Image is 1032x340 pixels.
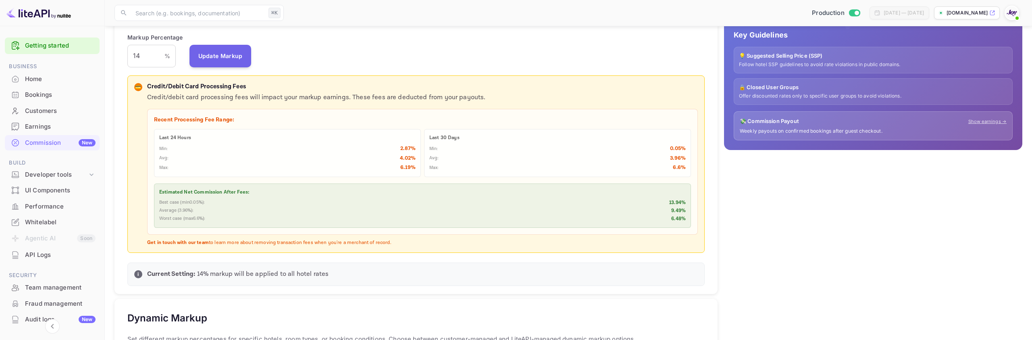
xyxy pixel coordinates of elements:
p: [DOMAIN_NAME] [947,9,988,17]
div: Audit logsNew [5,312,100,327]
a: Getting started [25,41,96,50]
a: Earnings [5,119,100,134]
a: Customers [5,103,100,118]
p: Key Guidelines [734,29,1013,40]
img: LiteAPI logo [6,6,71,19]
p: 14 % markup will be applied to all hotel rates [147,269,698,279]
p: Max: [159,165,169,171]
p: Worst case (max 6.6 %): [159,215,205,222]
input: Search (e.g. bookings, documentation) [131,5,265,21]
a: Audit logsNew [5,312,100,327]
p: Weekly payouts on confirmed bookings after guest checkout. [740,128,1007,135]
div: Home [25,75,96,84]
div: Getting started [5,38,100,54]
div: Earnings [5,119,100,135]
p: 6.48 % [671,215,686,223]
strong: Get in touch with our team [147,240,209,246]
div: Bookings [25,90,96,100]
a: Bookings [5,87,100,102]
div: Whitelabel [25,218,96,227]
p: % [164,52,170,60]
div: Performance [25,202,96,211]
p: to learn more about removing transaction fees when you're a merchant of record. [147,240,698,246]
p: 4.02 % [400,154,416,163]
p: 6.6 % [673,164,686,172]
div: Customers [25,106,96,116]
div: Audit logs [25,315,96,324]
p: Average ( 3.96 %): [159,207,193,214]
div: Switch to Sandbox mode [809,8,863,18]
p: Credit/debit card processing fees will impact your markup earnings. These fees are deducted from ... [147,93,698,102]
p: Recent Processing Fee Range: [154,116,691,124]
div: Customers [5,103,100,119]
button: Update Markup [189,45,252,67]
div: UI Components [5,183,100,198]
div: Home [5,71,100,87]
div: Commission [25,138,96,148]
div: New [79,316,96,323]
p: Min: [159,146,168,152]
span: Business [5,62,100,71]
p: 6.19 % [400,164,416,172]
a: CommissionNew [5,135,100,150]
strong: Current Setting: [147,270,195,278]
p: 3.96 % [670,154,686,163]
div: CommissionNew [5,135,100,151]
button: Collapse navigation [45,319,60,334]
div: Earnings [25,122,96,131]
p: Credit/Debit Card Processing Fees [147,82,698,92]
p: 2.87 % [400,145,416,153]
span: Production [812,8,845,18]
p: 💡 Suggested Selling Price (SSP) [739,52,1007,60]
a: API Logs [5,247,100,262]
div: ⌘K [268,8,281,18]
p: 9.49 % [671,207,686,215]
a: Home [5,71,100,86]
p: Best case (min 0.05 %): [159,199,205,206]
p: 🔒 Closed User Groups [739,83,1007,92]
a: Team management [5,280,100,295]
span: Build [5,159,100,167]
p: 💸 Commission Payout [740,117,799,125]
div: Fraud management [25,299,96,309]
a: Performance [5,199,100,214]
a: UI Components [5,183,100,198]
p: Last 24 Hours [159,134,416,142]
p: Last 30 Days [429,134,686,142]
div: UI Components [25,186,96,195]
p: 13.94 % [669,199,686,207]
div: Bookings [5,87,100,103]
p: Markup Percentage [127,33,183,42]
p: Avg: [429,155,439,162]
p: Avg: [159,155,169,162]
span: Security [5,271,100,280]
a: Whitelabel [5,215,100,229]
p: 0.05 % [670,145,686,153]
div: Whitelabel [5,215,100,230]
div: New [79,139,96,146]
p: i [137,271,139,278]
p: Min: [429,146,438,152]
div: Fraud management [5,296,100,312]
div: [DATE] — [DATE] [884,9,924,17]
div: API Logs [5,247,100,263]
div: Developer tools [5,168,100,182]
p: Follow hotel SSP guidelines to avoid rate violations in public domains. [739,61,1007,68]
p: Max: [429,165,439,171]
a: Show earnings → [968,118,1007,125]
div: Developer tools [25,170,87,179]
a: Fraud management [5,296,100,311]
input: 0 [127,45,164,67]
p: Estimated Net Commission After Fees: [159,189,686,196]
div: API Logs [25,250,96,260]
p: 💳 [135,83,141,91]
h5: Dynamic Markup [127,312,207,325]
p: Offer discounted rates only to specific user groups to avoid violations. [739,93,1007,100]
div: Team management [25,283,96,292]
img: With Joy [1005,6,1018,19]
